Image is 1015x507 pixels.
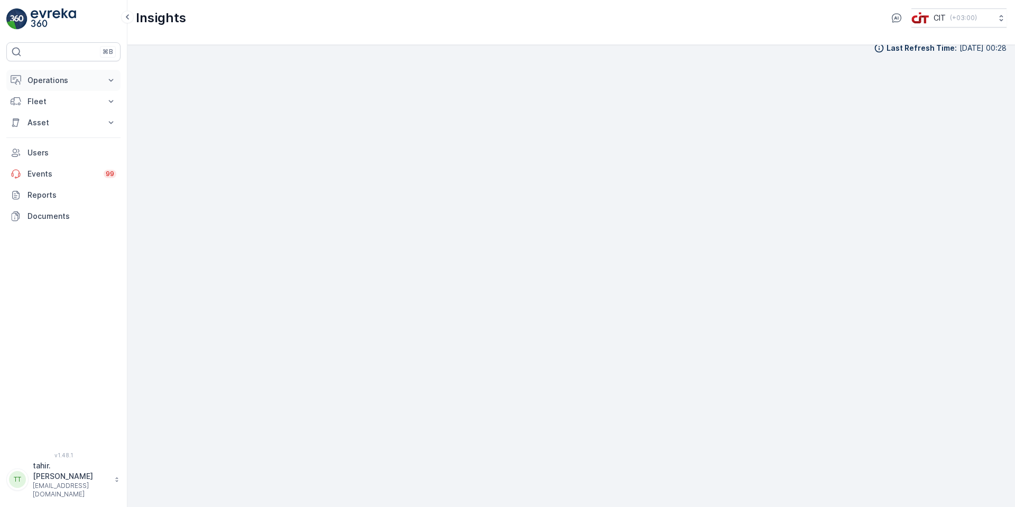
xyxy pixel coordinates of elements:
p: [DATE] 00:28 [959,43,1007,53]
img: logo [6,8,27,30]
p: Asset [27,117,99,128]
button: Operations [6,70,121,91]
div: TT [9,471,26,488]
p: Operations [27,75,99,86]
button: Fleet [6,91,121,112]
p: ( +03:00 ) [950,14,977,22]
a: Users [6,142,121,163]
p: ⌘B [103,48,113,56]
button: TTtahir.[PERSON_NAME][EMAIL_ADDRESS][DOMAIN_NAME] [6,460,121,499]
a: Reports [6,185,121,206]
button: CIT(+03:00) [911,8,1007,27]
p: [EMAIL_ADDRESS][DOMAIN_NAME] [33,482,109,499]
p: Last Refresh Time : [887,43,957,53]
span: v 1.48.1 [6,452,121,458]
p: Insights [136,10,186,26]
a: Events99 [6,163,121,185]
img: cit-logo_pOk6rL0.png [911,12,929,24]
p: Users [27,148,116,158]
p: 99 [106,170,114,178]
p: tahir.[PERSON_NAME] [33,460,109,482]
img: logo_light-DOdMpM7g.png [31,8,76,30]
button: Asset [6,112,121,133]
a: Documents [6,206,121,227]
p: CIT [934,13,946,23]
p: Events [27,169,97,179]
p: Fleet [27,96,99,107]
p: Reports [27,190,116,200]
p: Documents [27,211,116,222]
